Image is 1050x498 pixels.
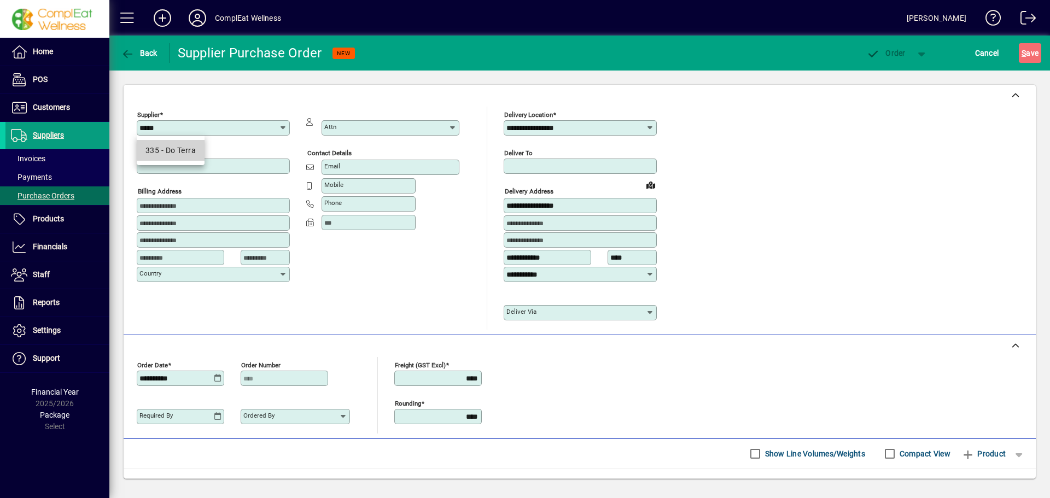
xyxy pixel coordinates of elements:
label: Compact View [897,448,950,459]
span: Package [40,411,69,419]
a: POS [5,66,109,93]
mat-label: Country [139,269,161,277]
mat-label: Deliver To [504,149,533,157]
mat-label: Attn [324,123,336,131]
span: Settings [33,326,61,335]
mat-label: Deliver via [506,308,536,315]
div: ComplEat Wellness [215,9,281,27]
mat-label: Mobile [324,181,343,189]
span: S [1022,49,1026,57]
mat-label: Required by [139,412,173,419]
span: Cancel [975,44,999,62]
a: Logout [1012,2,1036,38]
mat-option: 335 - Do Terra [137,140,205,161]
span: NEW [337,50,351,57]
label: Show Line Volumes/Weights [763,448,865,459]
mat-label: Email [324,162,340,170]
a: Settings [5,317,109,344]
button: Profile [180,8,215,28]
a: Knowledge Base [977,2,1001,38]
span: Invoices [11,154,45,163]
mat-label: Order number [241,361,281,368]
a: Support [5,345,109,372]
mat-label: Freight (GST excl) [395,361,446,368]
a: View on map [642,176,660,194]
span: Home [33,47,53,56]
span: Back [121,49,157,57]
span: Suppliers [33,131,64,139]
mat-label: Delivery Location [504,111,553,119]
a: Reports [5,289,109,317]
span: Financial Year [31,388,79,396]
span: POS [33,75,48,84]
button: Back [118,43,160,63]
a: Staff [5,261,109,289]
a: Products [5,206,109,233]
span: ave [1022,44,1039,62]
div: Supplier Purchase Order [178,44,322,62]
a: Financials [5,233,109,261]
div: 335 - Do Terra [145,145,196,156]
span: Products [33,214,64,223]
a: Home [5,38,109,66]
app-page-header-button: Back [109,43,170,63]
mat-label: Ordered by [243,412,275,419]
mat-label: Rounding [395,399,421,407]
button: Cancel [972,43,1002,63]
button: Order [861,43,911,63]
a: Customers [5,94,109,121]
span: Order [867,49,906,57]
span: Payments [11,173,52,181]
span: Staff [33,270,50,279]
span: Reports [33,298,60,307]
a: Payments [5,168,109,186]
button: Add [145,8,180,28]
mat-label: Phone [324,199,342,207]
div: [PERSON_NAME] [907,9,966,27]
span: Financials [33,242,67,251]
a: Invoices [5,149,109,168]
mat-label: Supplier [137,111,160,119]
a: Purchase Orders [5,186,109,205]
button: Save [1019,43,1041,63]
span: Purchase Orders [11,191,74,200]
span: Support [33,354,60,362]
span: Customers [33,103,70,112]
mat-label: Order date [137,361,168,368]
